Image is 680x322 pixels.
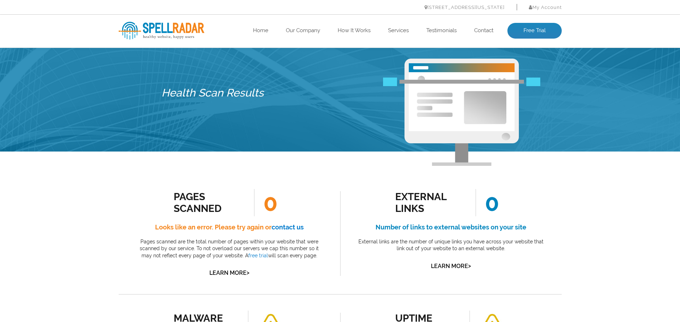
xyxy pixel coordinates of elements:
[395,191,460,214] div: external links
[476,189,499,216] span: 0
[272,223,304,231] a: contact us
[404,59,519,166] img: Free Webiste Analysis
[209,269,249,276] a: Learn More>
[174,191,238,214] div: Pages Scanned
[135,222,324,233] h4: Looks like an error. Please try again or
[248,253,268,258] a: free trial
[254,189,278,216] span: 0
[431,263,471,269] a: Learn More>
[409,72,515,131] img: Free Website Analysis
[468,261,471,271] span: >
[162,84,264,103] h5: Health Scan Results
[247,268,249,278] span: >
[383,78,540,86] img: Free Webiste Analysis
[356,238,546,252] p: External links are the number of unique links you have across your website that link out of your ...
[356,222,546,233] h4: Number of links to external websites on your site
[135,238,324,259] p: Pages scanned are the total number of pages within your website that were scanned by our service....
